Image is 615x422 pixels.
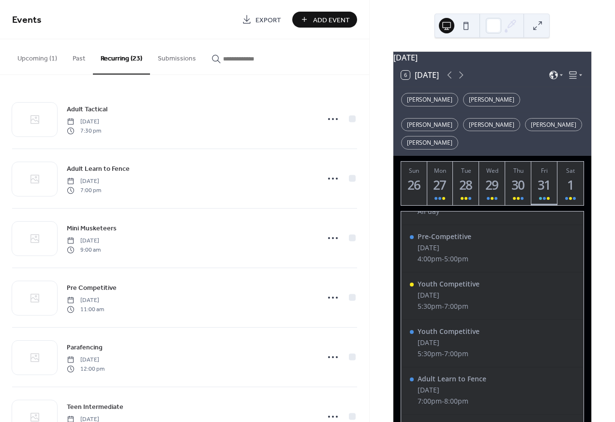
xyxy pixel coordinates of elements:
button: Fri31 [531,162,557,206]
div: Adult Learn to Fence [418,374,486,383]
button: Add Event [292,12,357,28]
span: Events [12,11,42,30]
div: [PERSON_NAME] [463,93,520,106]
button: Sat1 [557,162,584,206]
span: - [442,349,444,358]
span: 4:00pm [418,254,442,263]
button: Submissions [150,39,204,74]
div: Youth Competitive [418,327,480,336]
div: [DATE] [418,243,471,252]
button: Mon27 [427,162,453,206]
span: 7:30 pm [67,126,101,135]
div: [PERSON_NAME] [401,93,458,106]
span: - [442,396,444,406]
div: Fri [534,166,555,175]
div: Sun [404,166,424,175]
span: Adult Learn to Fence [67,164,130,174]
a: Export [235,12,288,28]
div: [DATE] [418,338,480,347]
span: 8:00pm [444,396,468,406]
span: - [442,301,444,311]
span: Pre Competitive [67,283,117,293]
span: 5:30pm [418,349,442,358]
div: Pre-Competitive [418,232,471,241]
span: 5:00pm [444,254,468,263]
div: 28 [458,177,474,193]
div: [DATE] [418,290,480,300]
div: [PERSON_NAME] [401,136,458,150]
div: Youth Competitive [418,279,480,288]
a: Mini Musketeers [67,223,117,234]
span: 7:00pm [418,396,442,406]
span: 5:30pm [418,301,442,311]
span: Parafencing [67,343,103,353]
span: [DATE] [67,118,101,126]
div: 29 [484,177,500,193]
span: Export [255,15,281,25]
div: Tue [456,166,476,175]
div: Sat [560,166,581,175]
div: [PERSON_NAME] [463,118,520,132]
span: [DATE] [67,177,101,186]
a: Pre Competitive [67,282,117,293]
div: 27 [432,177,448,193]
div: [PERSON_NAME] [525,118,582,132]
button: Wed29 [479,162,505,206]
div: Wed [482,166,502,175]
button: Upcoming (1) [10,39,65,74]
span: 7:00pm [444,301,468,311]
span: [DATE] [67,237,101,245]
a: Teen Intermediate [67,401,123,412]
span: Adult Tactical [67,105,107,115]
span: Add Event [313,15,350,25]
span: 7:00pm [444,349,468,358]
button: 6[DATE] [398,68,442,82]
button: Sun26 [401,162,427,206]
span: Teen Intermediate [67,402,123,412]
div: [DATE] [393,52,591,63]
span: 7:00 pm [67,186,101,195]
div: 31 [537,177,553,193]
button: Tue28 [453,162,479,206]
div: [DATE] [418,385,486,394]
span: 9:00 am [67,245,101,254]
span: 12:00 pm [67,364,105,373]
button: Thu30 [505,162,531,206]
div: 1 [563,177,579,193]
span: Mini Musketeers [67,224,117,234]
div: Mon [430,166,450,175]
div: Thu [508,166,528,175]
div: [PERSON_NAME] [401,118,458,132]
button: Past [65,39,93,74]
a: Adult Tactical [67,104,107,115]
div: 30 [510,177,526,193]
span: - [442,254,444,263]
button: Recurring (23) [93,39,150,75]
span: 11:00 am [67,305,104,314]
a: Adult Learn to Fence [67,163,130,174]
div: 26 [406,177,422,193]
a: Parafencing [67,342,103,353]
span: [DATE] [67,296,104,305]
span: [DATE] [67,356,105,364]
